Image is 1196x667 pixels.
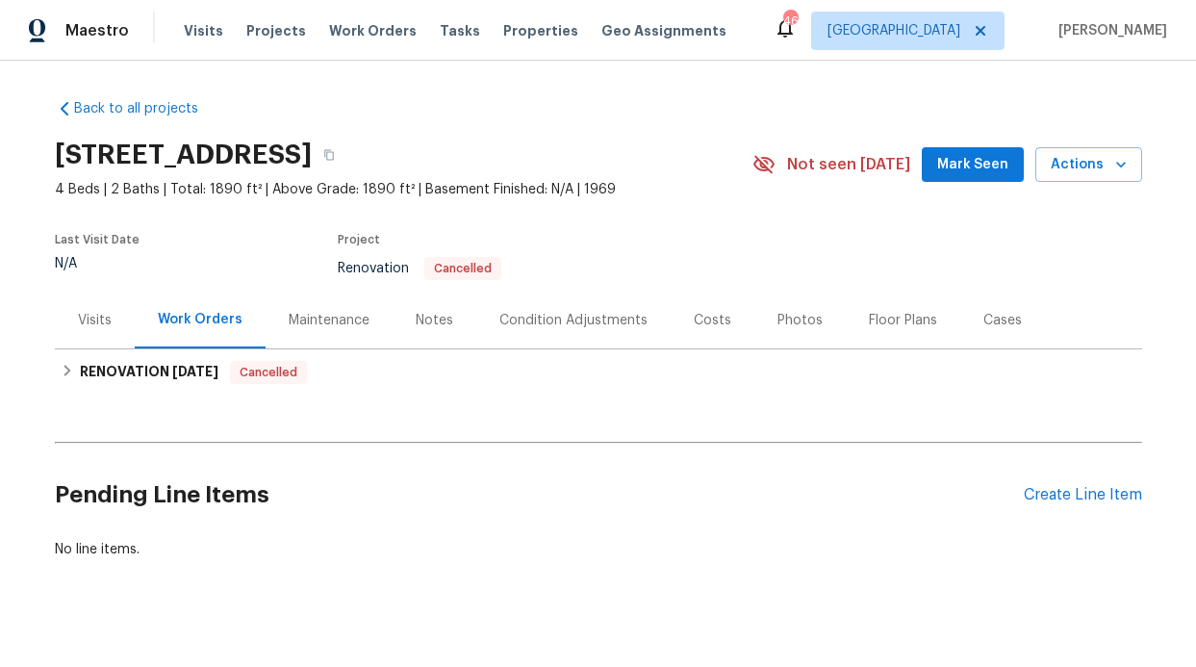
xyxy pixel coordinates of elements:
[426,263,499,274] span: Cancelled
[338,262,501,275] span: Renovation
[827,21,960,40] span: [GEOGRAPHIC_DATA]
[503,21,578,40] span: Properties
[983,311,1022,330] div: Cases
[55,450,1024,540] h2: Pending Line Items
[246,21,306,40] span: Projects
[499,311,648,330] div: Condition Adjustments
[289,311,369,330] div: Maintenance
[440,24,480,38] span: Tasks
[65,21,129,40] span: Maestro
[601,21,726,40] span: Geo Assignments
[55,145,312,165] h2: [STREET_ADDRESS]
[787,155,910,174] span: Not seen [DATE]
[1051,21,1167,40] span: [PERSON_NAME]
[184,21,223,40] span: Visits
[80,361,218,384] h6: RENOVATION
[694,311,731,330] div: Costs
[416,311,453,330] div: Notes
[937,153,1008,177] span: Mark Seen
[232,363,305,382] span: Cancelled
[55,99,240,118] a: Back to all projects
[55,180,752,199] span: 4 Beds | 2 Baths | Total: 1890 ft² | Above Grade: 1890 ft² | Basement Finished: N/A | 1969
[78,311,112,330] div: Visits
[1024,486,1142,504] div: Create Line Item
[55,540,1142,559] div: No line items.
[338,234,380,245] span: Project
[1035,147,1142,183] button: Actions
[55,257,140,270] div: N/A
[922,147,1024,183] button: Mark Seen
[869,311,937,330] div: Floor Plans
[55,349,1142,396] div: RENOVATION [DATE]Cancelled
[158,310,242,329] div: Work Orders
[312,138,346,172] button: Copy Address
[783,12,797,31] div: 46
[329,21,417,40] span: Work Orders
[172,365,218,378] span: [DATE]
[55,234,140,245] span: Last Visit Date
[777,311,823,330] div: Photos
[1051,153,1127,177] span: Actions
